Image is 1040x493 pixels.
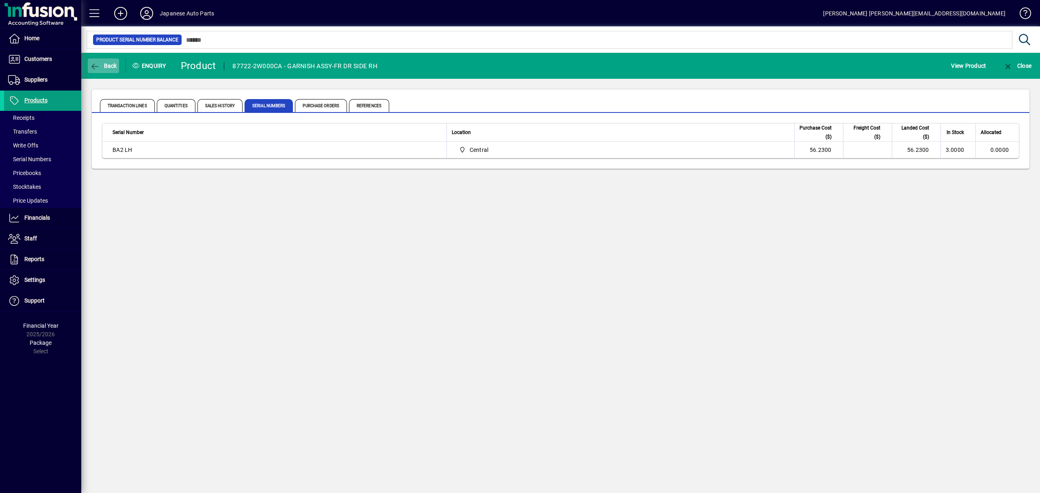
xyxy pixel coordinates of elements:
span: In Stock [947,128,964,137]
span: Serial Numbers [245,99,293,112]
div: Serial Number [113,128,442,137]
div: [PERSON_NAME] [PERSON_NAME][EMAIL_ADDRESS][DOMAIN_NAME] [823,7,1005,20]
button: Close [1001,58,1033,73]
span: Financials [24,214,50,221]
a: Knowledge Base [1014,2,1030,28]
span: Purchase Cost ($) [799,123,832,141]
div: Japanese Auto Parts [160,7,214,20]
button: View Product [949,58,988,73]
a: Financials [4,208,81,228]
span: Receipts [8,115,35,121]
td: 56.2300 [892,142,940,158]
span: Price Updates [8,197,48,204]
span: Suppliers [24,76,48,83]
a: Staff [4,229,81,249]
span: Customers [24,56,52,62]
span: Stocktakes [8,184,41,190]
a: Receipts [4,111,81,125]
td: 0.0000 [975,142,1019,158]
span: Product Serial Number Balance [96,36,178,44]
a: Reports [4,249,81,270]
span: Transfers [8,128,37,135]
a: Home [4,28,81,49]
div: 87722-2W000CA - GARNISH ASSY-FR DR SIDE RH [232,60,377,73]
span: Central [470,146,489,154]
span: Purchase Orders [295,99,347,112]
span: Close [1003,63,1031,69]
button: Add [108,6,134,21]
span: Write Offs [8,142,38,149]
span: Staff [24,235,37,242]
div: Location [452,128,789,137]
a: Customers [4,49,81,69]
a: Stocktakes [4,180,81,194]
span: View Product [951,59,986,72]
td: 56.2300 [794,142,843,158]
span: Serial Number [113,128,144,137]
span: References [349,99,389,112]
td: 3.0000 [940,142,976,158]
a: Support [4,291,81,311]
div: Freight Cost ($) [848,123,888,141]
span: Package [30,339,52,346]
a: Suppliers [4,70,81,90]
span: Transaction Lines [100,99,155,112]
span: Sales History [197,99,243,112]
a: Serial Numbers [4,152,81,166]
span: Settings [24,277,45,283]
div: Enquiry [126,59,175,72]
span: Central [456,145,785,155]
span: Location [452,128,471,137]
span: Financial Year [23,322,58,329]
div: Landed Cost ($) [897,123,936,141]
button: Profile [134,6,160,21]
button: Back [88,58,119,73]
div: Purchase Cost ($) [799,123,839,141]
a: Pricebooks [4,166,81,180]
div: Allocated [981,128,1009,137]
span: Support [24,297,45,304]
app-page-header-button: Close enquiry [994,58,1040,73]
div: In Stock [946,128,972,137]
a: Write Offs [4,138,81,152]
span: Serial Numbers [8,156,51,162]
a: Settings [4,270,81,290]
div: Product [181,59,216,72]
span: Allocated [981,128,1001,137]
span: Back [90,63,117,69]
span: Products [24,97,48,104]
span: Landed Cost ($) [897,123,929,141]
a: Transfers [4,125,81,138]
span: Reports [24,256,44,262]
span: Quantities [157,99,195,112]
app-page-header-button: Back [81,58,126,73]
span: Pricebooks [8,170,41,176]
span: Freight Cost ($) [848,123,880,141]
a: Price Updates [4,194,81,208]
span: Home [24,35,39,41]
td: BA2 LH [102,142,446,158]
